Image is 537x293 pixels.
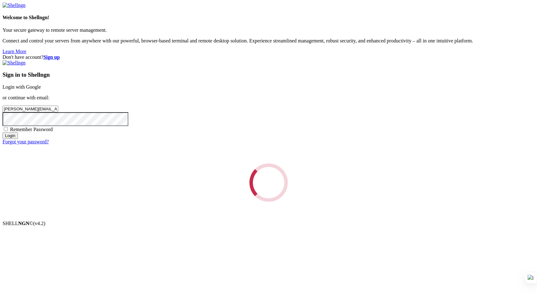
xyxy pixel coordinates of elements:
[3,95,534,101] p: or continue with email:
[3,3,25,8] img: Shellngn
[10,127,53,132] span: Remember Password
[245,159,292,206] div: Loading...
[43,54,60,60] a: Sign up
[3,54,534,60] div: Don't have account?
[33,221,46,226] span: 4.2.0
[4,127,8,131] input: Remember Password
[3,38,534,44] p: Connect and control your servers from anywhere with our powerful, browser-based terminal and remo...
[3,71,534,78] h3: Sign in to Shellngn
[3,221,45,226] span: SHELL ©
[3,15,534,20] h4: Welcome to Shellngn!
[3,139,49,144] a: Forgot your password?
[3,27,534,33] p: Your secure gateway to remote server management.
[3,132,18,139] input: Login
[3,49,26,54] a: Learn More
[3,106,58,112] input: Email address
[3,84,41,90] a: Login with Google
[18,221,30,226] b: NGN
[3,60,25,66] img: Shellngn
